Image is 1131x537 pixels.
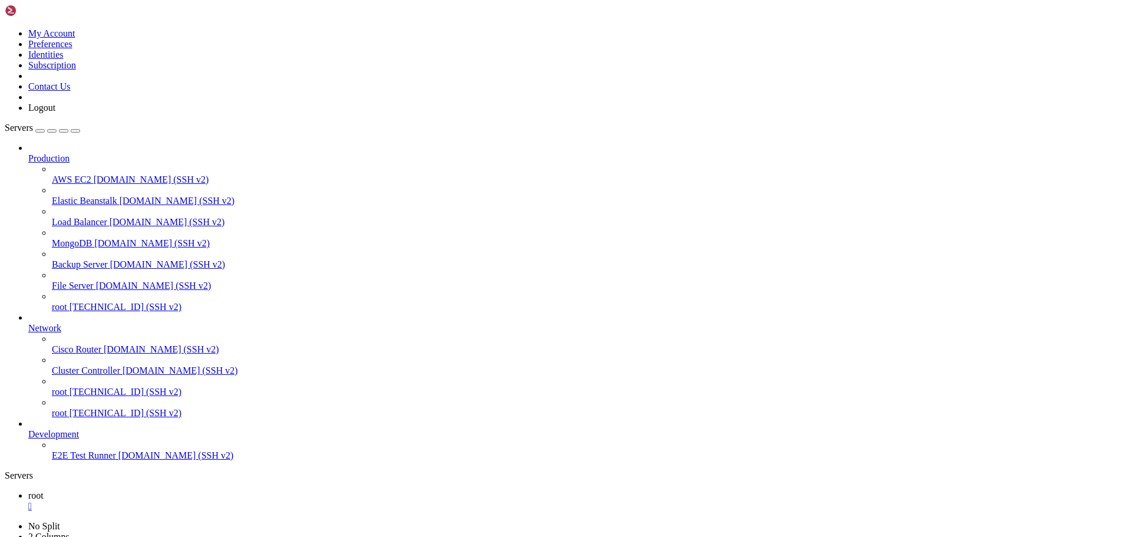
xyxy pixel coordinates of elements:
[52,185,1126,206] li: Elastic Beanstalk [DOMAIN_NAME] (SSH v2)
[28,501,1126,512] a: 
[28,429,1126,440] a: Development
[52,408,1126,419] a: root [TECHNICAL_ID] (SSH v2)
[28,490,1126,512] a: root
[52,228,1126,249] li: MongoDB [DOMAIN_NAME] (SSH v2)
[52,302,67,312] span: root
[52,270,1126,291] li: File Server [DOMAIN_NAME] (SSH v2)
[52,259,108,269] span: Backup Server
[52,387,67,397] span: root
[110,259,226,269] span: [DOMAIN_NAME] (SSH v2)
[52,376,1126,397] li: root [TECHNICAL_ID] (SSH v2)
[5,5,72,17] img: Shellngn
[52,450,1126,461] a: E2E Test Runner [DOMAIN_NAME] (SSH v2)
[52,344,1126,355] a: Cisco Router [DOMAIN_NAME] (SSH v2)
[118,450,234,460] span: [DOMAIN_NAME] (SSH v2)
[52,249,1126,270] li: Backup Server [DOMAIN_NAME] (SSH v2)
[52,291,1126,312] li: root [TECHNICAL_ID] (SSH v2)
[28,323,1126,334] a: Network
[123,365,238,375] span: [DOMAIN_NAME] (SSH v2)
[28,103,55,113] a: Logout
[52,450,116,460] span: E2E Test Runner
[52,217,1126,228] a: Load Balancer [DOMAIN_NAME] (SSH v2)
[52,174,91,185] span: AWS EC2
[110,217,225,227] span: [DOMAIN_NAME] (SSH v2)
[28,429,79,439] span: Development
[120,196,235,206] span: [DOMAIN_NAME] (SSH v2)
[28,143,1126,312] li: Production
[70,408,181,418] span: [TECHNICAL_ID] (SSH v2)
[94,174,209,185] span: [DOMAIN_NAME] (SSH v2)
[52,302,1126,312] a: root [TECHNICAL_ID] (SSH v2)
[52,238,1126,249] a: MongoDB [DOMAIN_NAME] (SSH v2)
[5,123,33,133] span: Servers
[52,196,1126,206] a: Elastic Beanstalk [DOMAIN_NAME] (SSH v2)
[28,521,60,531] a: No Split
[28,419,1126,461] li: Development
[52,344,101,354] span: Cisco Router
[28,312,1126,419] li: Network
[28,28,75,38] a: My Account
[52,408,67,418] span: root
[104,344,219,354] span: [DOMAIN_NAME] (SSH v2)
[28,490,44,500] span: root
[28,153,70,163] span: Production
[52,334,1126,355] li: Cisco Router [DOMAIN_NAME] (SSH v2)
[52,238,92,248] span: MongoDB
[52,196,117,206] span: Elastic Beanstalk
[52,174,1126,185] a: AWS EC2 [DOMAIN_NAME] (SSH v2)
[52,387,1126,397] a: root [TECHNICAL_ID] (SSH v2)
[96,281,211,291] span: [DOMAIN_NAME] (SSH v2)
[70,302,181,312] span: [TECHNICAL_ID] (SSH v2)
[52,440,1126,461] li: E2E Test Runner [DOMAIN_NAME] (SSH v2)
[5,470,1126,481] div: Servers
[52,365,1126,376] a: Cluster Controller [DOMAIN_NAME] (SSH v2)
[52,164,1126,185] li: AWS EC2 [DOMAIN_NAME] (SSH v2)
[70,387,181,397] span: [TECHNICAL_ID] (SSH v2)
[52,206,1126,228] li: Load Balancer [DOMAIN_NAME] (SSH v2)
[52,397,1126,419] li: root [TECHNICAL_ID] (SSH v2)
[5,123,80,133] a: Servers
[28,323,61,333] span: Network
[52,281,94,291] span: File Server
[52,259,1126,270] a: Backup Server [DOMAIN_NAME] (SSH v2)
[52,365,120,375] span: Cluster Controller
[28,39,72,49] a: Preferences
[52,217,107,227] span: Load Balancer
[52,281,1126,291] a: File Server [DOMAIN_NAME] (SSH v2)
[28,153,1126,164] a: Production
[28,50,64,60] a: Identities
[94,238,210,248] span: [DOMAIN_NAME] (SSH v2)
[28,60,76,70] a: Subscription
[52,355,1126,376] li: Cluster Controller [DOMAIN_NAME] (SSH v2)
[28,81,71,91] a: Contact Us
